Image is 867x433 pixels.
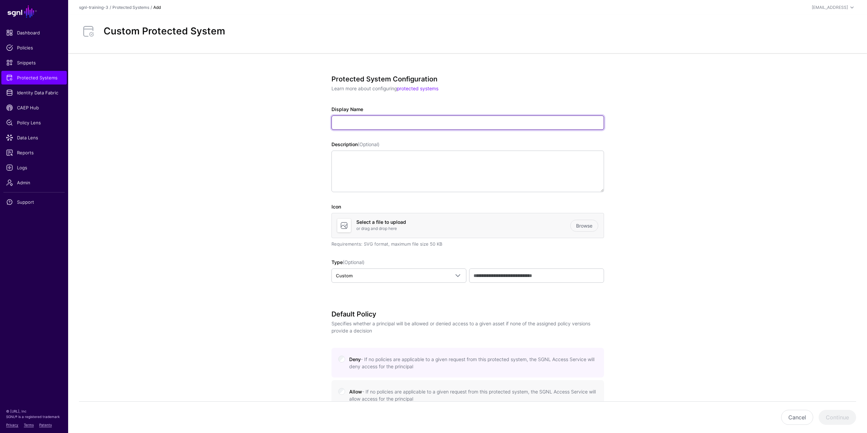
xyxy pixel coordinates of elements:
span: Policies [6,44,62,51]
button: Cancel [781,410,813,425]
span: Data Lens [6,134,62,141]
strong: Add [153,5,161,10]
span: Policy Lens [6,119,62,126]
label: Description [331,141,380,148]
a: Protected Systems [1,71,67,84]
a: Policy Lens [1,116,67,129]
span: Identity Data Fabric [6,89,62,96]
p: © [URL], Inc [6,408,62,414]
a: Policies [1,41,67,55]
a: protected systems [397,86,438,91]
div: Requirements: SVG format, maximum file size 50 KB [331,241,604,248]
p: Specifies whether a principal will be allowed or denied access to a given asset if none of the as... [331,320,599,334]
a: Browse [570,220,598,232]
a: Data Lens [1,131,67,144]
label: Display Name [331,106,363,113]
a: Patents [39,423,52,427]
span: Deny [349,356,594,369]
h3: Default Policy [331,310,599,318]
a: SGNL [4,4,64,19]
small: - If no policies are applicable to a given request from this protected system, the SGNL Access Se... [349,389,596,402]
p: or drag and drop here [356,226,570,232]
a: CAEP Hub [1,101,67,114]
span: Protected Systems [6,74,62,81]
a: Snippets [1,56,67,69]
small: - If no policies are applicable to a given request from this protected system, the SGNL Access Se... [349,356,594,369]
span: CAEP Hub [6,104,62,111]
span: Logs [6,164,62,171]
a: Dashboard [1,26,67,40]
a: Logs [1,161,67,174]
p: SGNL® is a registered trademark [6,414,62,419]
span: Support [6,199,62,205]
div: / [149,4,153,11]
a: sgnl-training-3 [79,5,108,10]
span: (Optional) [358,141,380,147]
div: [EMAIL_ADDRESS] [812,4,848,11]
a: Admin [1,176,67,189]
a: Protected Systems [112,5,149,10]
a: Terms [24,423,34,427]
label: Type [331,259,365,266]
span: Snippets [6,59,62,66]
h2: Custom Protected System [104,26,225,37]
span: Reports [6,149,62,156]
span: Admin [6,179,62,186]
p: Learn more about configuring [331,85,599,92]
span: Allow [349,389,596,402]
div: / [108,4,112,11]
label: Icon [331,203,341,210]
a: Privacy [6,423,18,427]
h3: Protected System Configuration [331,75,599,83]
span: Dashboard [6,29,62,36]
a: Reports [1,146,67,159]
span: Custom [336,273,353,278]
a: Identity Data Fabric [1,86,67,99]
h4: Select a file to upload [356,219,570,225]
span: (Optional) [343,259,365,265]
